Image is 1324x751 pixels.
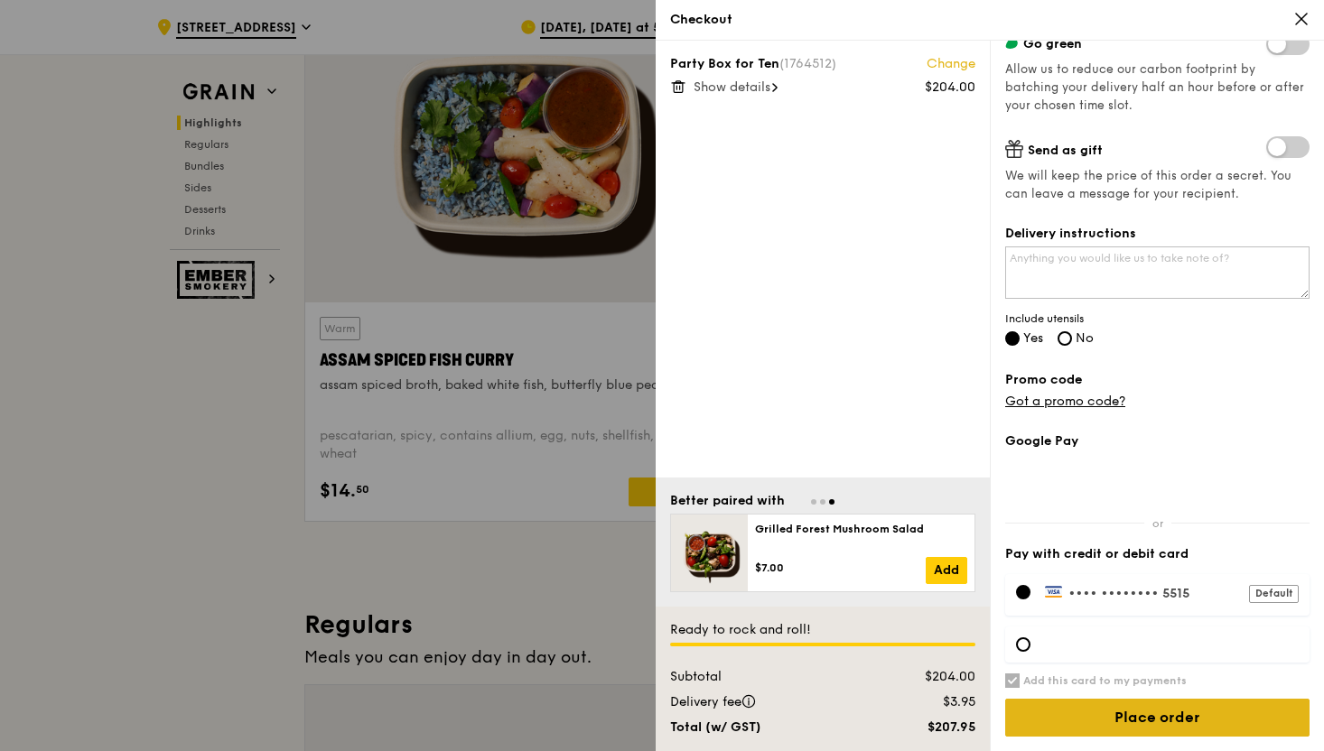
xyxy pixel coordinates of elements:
[877,668,986,686] div: $204.00
[1005,394,1125,409] a: Got a promo code?
[1005,371,1310,389] label: Promo code
[755,561,926,575] div: $7.00
[1249,585,1299,603] div: Default
[820,499,825,505] span: Go to slide 2
[1076,330,1094,346] span: No
[877,693,986,711] div: $3.95
[1068,586,1130,601] span: •••• ••••
[1005,673,1020,688] input: Add this card to my payments
[670,55,975,73] div: Party Box for Ten
[1005,225,1310,243] label: Delivery instructions
[1023,673,1187,688] h6: Add this card to my payments
[877,719,986,737] div: $207.95
[1005,311,1310,326] span: Include utensils
[659,719,877,737] div: Total (w/ GST)
[1005,167,1310,203] span: We will keep the price of this order a secret. You can leave a message for your recipient.
[926,557,967,584] a: Add
[670,492,785,510] div: Better paired with
[670,621,975,639] div: Ready to rock and roll!
[927,55,975,73] a: Change
[1045,585,1299,601] label: •••• 5515
[659,693,877,711] div: Delivery fee
[1058,331,1072,346] input: No
[925,79,975,97] div: $204.00
[1045,637,1299,652] iframe: Secure card payment input frame
[1045,585,1064,598] img: Payment by Visa
[1023,330,1043,346] span: Yes
[1005,545,1310,563] label: Pay with credit or debit card
[779,56,836,71] span: (1764512)
[1005,699,1310,737] input: Place order
[755,522,967,536] div: Grilled Forest Mushroom Salad
[659,668,877,686] div: Subtotal
[694,79,770,95] span: Show details
[1005,461,1310,501] iframe: Secure payment button frame
[811,499,816,505] span: Go to slide 1
[1023,36,1082,51] span: Go green
[670,11,1310,29] div: Checkout
[1005,62,1304,113] span: Allow us to reduce our carbon footprint by batching your delivery half an hour before or after yo...
[1005,331,1020,346] input: Yes
[829,499,834,505] span: Go to slide 3
[1005,432,1310,450] label: Google Pay
[1028,143,1103,158] span: Send as gift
